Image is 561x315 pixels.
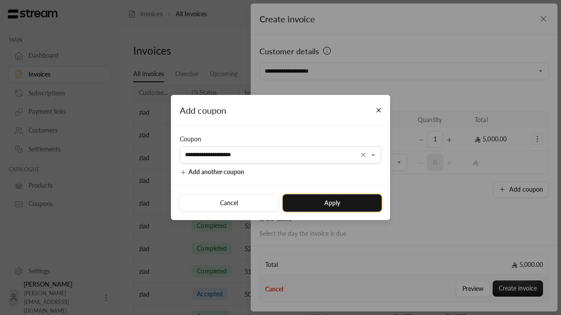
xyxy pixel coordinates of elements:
button: Close [371,103,387,118]
button: Cancel [179,194,279,212]
button: Apply [283,194,382,212]
span: Add coupon [180,105,226,115]
span: Add another coupon [188,168,244,175]
button: Open [368,150,379,160]
button: Clear [358,150,369,160]
div: Coupon [180,135,381,143]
